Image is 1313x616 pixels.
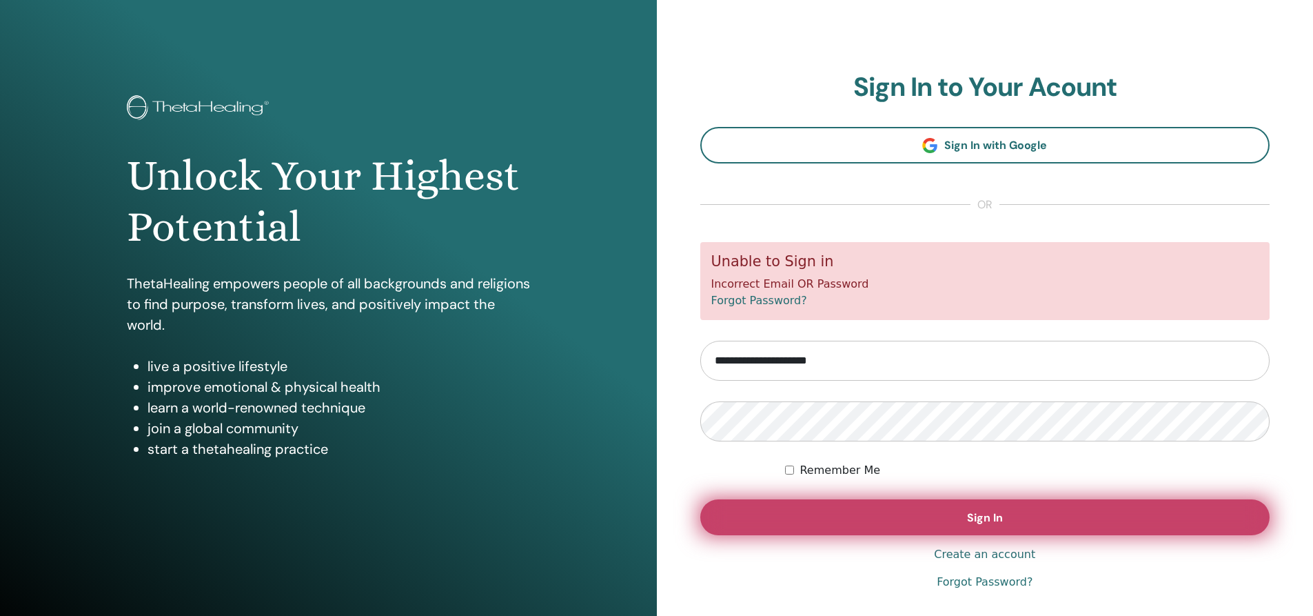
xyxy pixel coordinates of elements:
[147,439,530,459] li: start a thetahealing practice
[127,273,530,335] p: ThetaHealing empowers people of all backgrounds and religions to find purpose, transform lives, a...
[785,462,1270,479] div: Keep me authenticated indefinitely or until I manually logout
[700,242,1270,320] div: Incorrect Email OR Password
[127,150,530,253] h1: Unlock Your Highest Potential
[147,356,530,377] li: live a positive lifestyle
[967,510,1003,525] span: Sign In
[700,499,1270,535] button: Sign In
[711,253,1259,270] h5: Unable to Sign in
[944,138,1047,152] span: Sign In with Google
[800,462,880,479] label: Remember Me
[700,72,1270,103] h2: Sign In to Your Acount
[970,197,999,213] span: or
[937,574,1032,590] a: Forgot Password?
[700,127,1270,163] a: Sign In with Google
[147,418,530,439] li: join a global community
[934,546,1035,563] a: Create an account
[711,294,807,307] a: Forgot Password?
[147,377,530,397] li: improve emotional & physical health
[147,397,530,418] li: learn a world-renowned technique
